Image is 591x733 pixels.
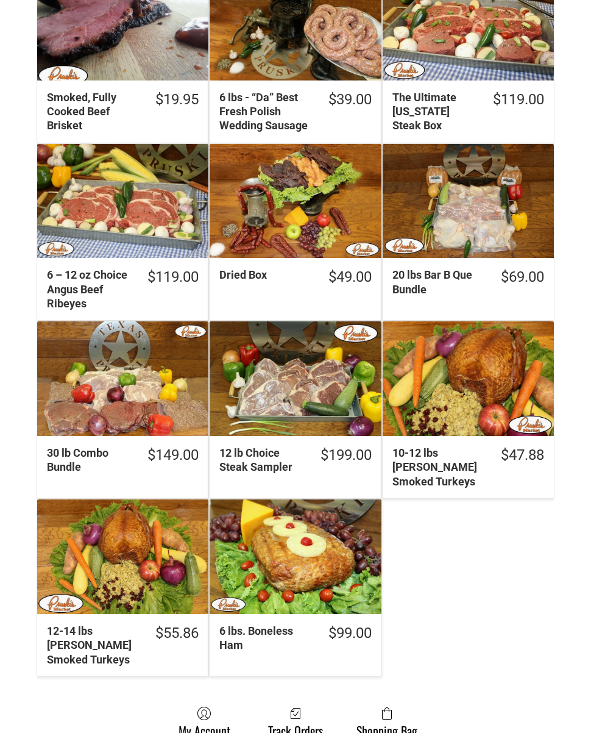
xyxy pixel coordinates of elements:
[210,321,381,436] a: 12 lb Choice Steak Sampler
[210,268,381,296] a: $49.00Dried Box
[328,624,372,643] div: $99.00
[155,90,199,109] div: $19.95
[501,268,544,287] div: $69.00
[210,90,381,143] a: $39.006 lbs - “Da” Best Fresh Polish Wedding Sausage
[37,624,208,676] a: $55.8612-14 lbs [PERSON_NAME] Smoked Turkeys
[155,624,199,643] div: $55.86
[328,90,372,109] div: $39.00
[147,446,199,465] div: $149.00
[320,446,372,465] div: $199.00
[383,144,554,259] img: 20 lbs Bar B Que Bundle
[383,268,554,306] a: $69.0020 lbs Bar B Que Bundle
[210,144,381,259] a: Dried Box
[37,144,208,259] img: 6 – 12 oz Choice Angus Beef Ribeyes
[383,446,554,498] a: $47.8810-12 lbs [PERSON_NAME] Smoked Turkeys
[493,90,544,109] div: $119.00
[392,90,478,133] div: The Ultimate [US_STATE] Steak Box
[210,499,381,614] a: 6 lbs. Boneless Ham
[47,90,140,133] div: Smoked, Fully Cooked Beef Brisket
[47,268,132,310] div: 6 – 12 oz Choice Angus Beef Ribeyes
[37,499,208,614] a: 12-14 lbs Pruski&#39;s Smoked Turkeys
[392,446,486,488] div: 10-12 lbs [PERSON_NAME] Smoked Turkeys
[219,446,305,474] div: 12 lb Choice Steak Sampler
[47,446,132,474] div: 30 lb Combo Bundle
[328,268,372,287] div: $49.00
[37,268,208,320] a: $119.006 – 12 oz Choice Angus Beef Ribeyes
[501,446,544,465] div: $47.88
[392,268,486,296] div: 20 lbs Bar B Que Bundle
[47,624,140,667] div: 12-14 lbs [PERSON_NAME] Smoked Turkeys
[219,90,313,133] div: 6 lbs - “Da” Best Fresh Polish Wedding Sausage
[383,321,554,436] a: 10-12 lbs Pruski&#39;s Smoked Turkeys
[37,446,208,484] a: $149.0030 lb Combo Bundle
[219,268,313,282] div: Dried Box
[37,90,208,143] a: $19.95Smoked, Fully Cooked Beef Brisket
[147,268,199,287] div: $119.00
[37,321,208,436] a: 30 lb Combo Bundle
[383,90,554,143] a: $119.00The Ultimate [US_STATE] Steak Box
[219,624,313,653] div: 6 lbs. Boneless Ham
[210,624,381,662] a: $99.006 lbs. Boneless Ham
[210,446,381,484] a: $199.0012 lb Choice Steak Sampler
